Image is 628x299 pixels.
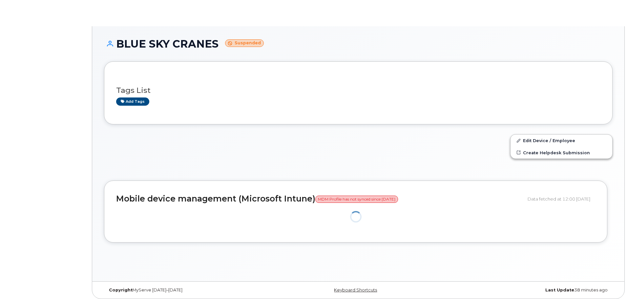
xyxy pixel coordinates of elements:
[116,97,149,106] a: Add tags
[528,193,595,205] div: Data fetched at 12:00 [DATE]
[116,86,600,95] h3: Tags List
[104,38,613,50] h1: BLUE SKY CRANES
[511,135,612,146] a: Edit Device / Employee
[109,288,133,292] strong: Copyright
[334,288,377,292] a: Keyboard Shortcuts
[104,288,274,293] div: MyServe [DATE]–[DATE]
[116,194,523,203] h2: Mobile device management (Microsoft Intune)
[225,39,264,47] small: Suspended
[315,196,398,203] span: MDM Profile has not synced since [DATE]
[511,147,612,159] a: Create Helpdesk Submission
[443,288,613,293] div: 38 minutes ago
[545,288,574,292] strong: Last Update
